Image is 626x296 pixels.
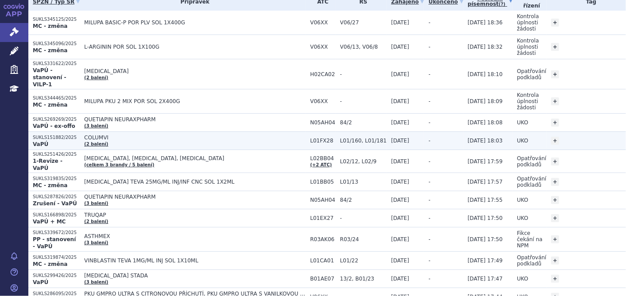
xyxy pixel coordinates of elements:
[517,92,539,111] span: Kontrola úplnosti žádosti
[84,123,108,128] a: (3 balení)
[468,215,503,221] span: [DATE] 17:50
[428,138,430,144] span: -
[310,179,335,185] span: L01BB05
[340,119,387,126] span: 84/2
[340,71,387,77] span: -
[340,44,387,50] span: V06/13, V06/8
[84,135,306,141] span: COLUMVI
[428,197,430,203] span: -
[551,275,559,283] a: +
[310,258,335,264] span: L01CA01
[84,19,306,26] span: MILUPA BASIC-P POR PLV SOL 1X400G
[551,97,559,105] a: +
[84,98,306,104] span: MILUPA PKU 2 MIX POR SOL 2X400G
[340,215,387,221] span: -
[33,123,75,129] strong: VaPÚ - ex-offo
[468,44,503,50] span: [DATE] 18:32
[33,23,67,29] strong: MC - změna
[551,257,559,265] a: +
[551,137,559,145] a: +
[340,197,387,203] span: 84/2
[340,98,387,104] span: -
[33,41,80,47] p: SUKLS345096/2025
[551,158,559,165] a: +
[84,155,306,161] span: [MEDICAL_DATA], [MEDICAL_DATA], [MEDICAL_DATA]
[84,44,306,50] span: L-ARGININ POR SOL 1X100G
[84,75,108,80] a: (2 balení)
[33,102,67,108] strong: MC - změna
[33,61,80,67] p: SUKLS331622/2025
[84,142,108,146] a: (2 balení)
[517,215,528,221] span: UKO
[428,179,430,185] span: -
[84,116,306,123] span: QUETIAPIN NEURAXPHARM
[33,236,76,250] strong: PP - stanovení - VaPÚ
[310,197,335,203] span: N05AH04
[310,138,335,144] span: L01FX28
[391,276,409,282] span: [DATE]
[391,158,409,165] span: [DATE]
[551,70,559,78] a: +
[551,178,559,186] a: +
[468,138,503,144] span: [DATE] 18:03
[391,19,409,26] span: [DATE]
[33,151,80,158] p: SUKLS251426/2025
[33,116,80,123] p: SUKLS269269/2025
[340,158,387,165] span: L02/12, L02/9
[517,138,528,144] span: UKO
[33,194,80,200] p: SUKLS287826/2025
[310,215,335,221] span: L01EX27
[84,201,108,206] a: (3 balení)
[428,19,430,26] span: -
[551,119,559,127] a: +
[391,44,409,50] span: [DATE]
[468,258,503,264] span: [DATE] 17:49
[340,179,387,185] span: L01/13
[33,273,80,279] p: SUKLS299426/2025
[468,19,503,26] span: [DATE] 18:36
[84,212,306,218] span: TRUQAP
[468,119,503,126] span: [DATE] 18:08
[33,212,80,218] p: SUKLS166898/2025
[33,200,77,207] strong: Zrušení - VaPÚ
[310,155,335,161] span: L02BB04
[84,68,306,74] span: [MEDICAL_DATA]
[84,258,306,264] span: VINBLASTIN TEVA 1MG/ML INJ SOL 1X10ML
[33,230,80,236] p: SUKLS339672/2025
[84,240,108,245] a: (3 balení)
[340,276,387,282] span: 13/2, B01/23
[310,44,335,50] span: V06XX
[468,276,503,282] span: [DATE] 17:47
[428,215,430,221] span: -
[310,276,335,282] span: B01AE07
[33,261,67,267] strong: MC - změna
[428,71,430,77] span: -
[33,158,62,171] strong: 1-Revize - VaPÚ
[310,236,335,242] span: R03AK06
[84,162,154,167] a: (celkem 3 brandy / 5 balení)
[517,197,528,203] span: UKO
[33,219,66,225] strong: VaPÚ + MC
[517,155,547,168] span: Opatřování podkladů
[33,67,66,88] strong: VaPÚ - stanovení - VILP-1
[551,19,559,27] a: +
[84,219,108,224] a: (2 balení)
[391,197,409,203] span: [DATE]
[428,236,430,242] span: -
[517,254,547,267] span: Opatřování podkladů
[33,254,80,261] p: SUKLS319874/2025
[84,233,306,239] span: ASTHMEX
[33,279,48,285] strong: VaPÚ
[340,138,387,144] span: L01/160, L01/181
[391,71,409,77] span: [DATE]
[84,194,306,200] span: QUETIAPIN NEURAXPHARM
[33,176,80,182] p: SUKLS319835/2025
[468,179,503,185] span: [DATE] 17:57
[428,158,430,165] span: -
[551,235,559,243] a: +
[468,197,503,203] span: [DATE] 17:55
[551,196,559,204] a: +
[310,162,332,167] a: (+2 ATC)
[84,280,108,284] a: (3 balení)
[428,258,430,264] span: -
